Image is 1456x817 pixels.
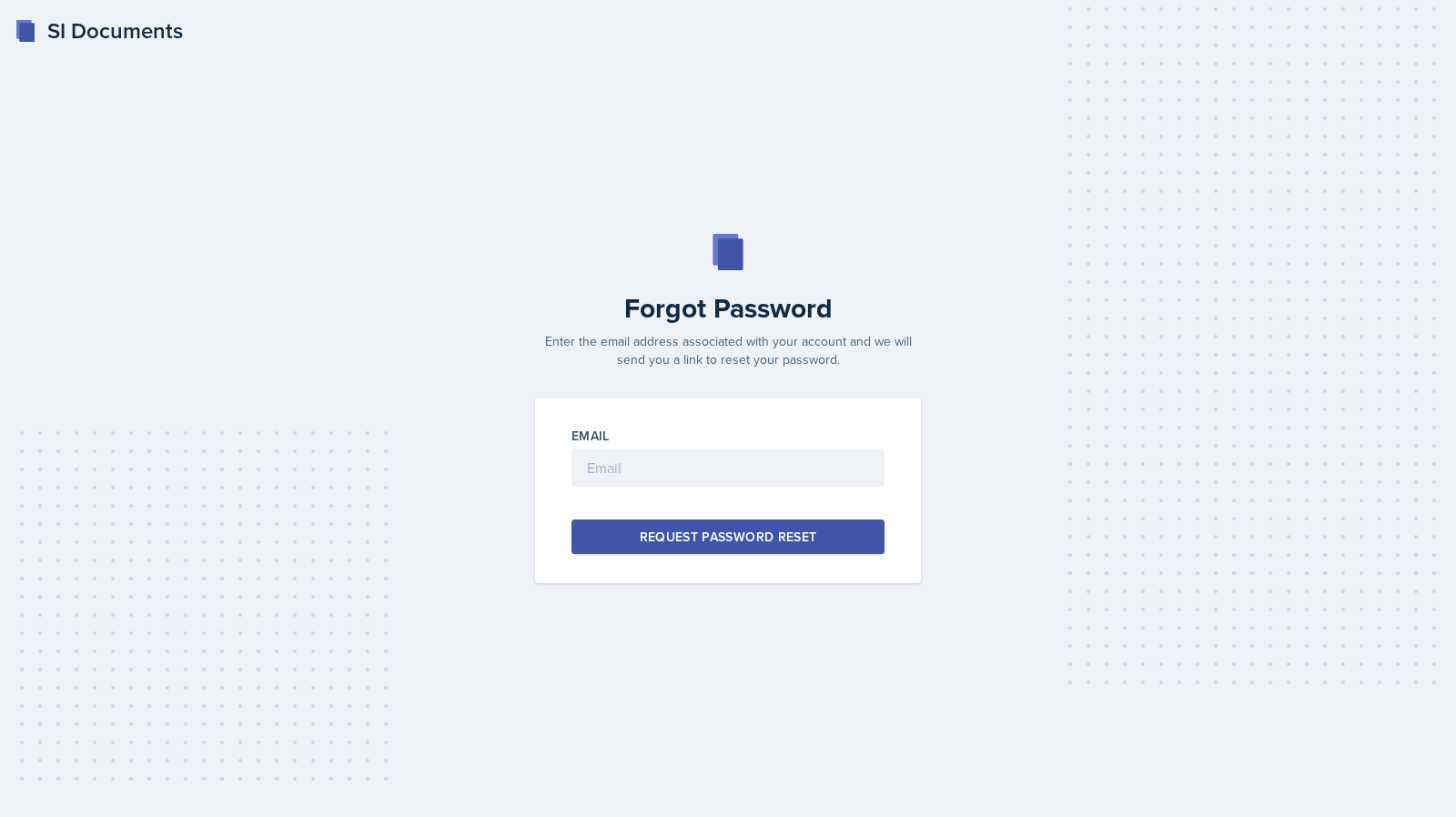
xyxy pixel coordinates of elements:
[571,427,610,445] label: Email
[524,332,932,368] p: Enter the email address associated with your account and we will send you a link to reset your pa...
[571,519,885,554] button: Request Password Reset
[524,292,932,325] h2: Forgot Password
[571,449,885,487] input: Email
[15,15,183,47] a: SI Documents
[640,528,817,546] div: Request Password Reset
